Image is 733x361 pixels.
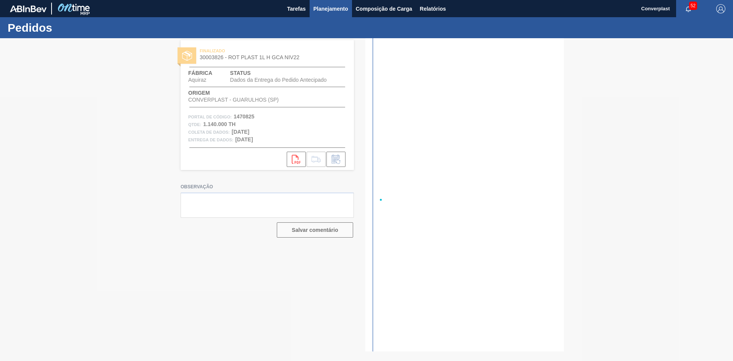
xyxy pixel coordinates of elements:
img: Sair [716,4,725,13]
font: Pedidos [8,21,52,34]
font: Composição de Carga [356,6,412,12]
font: Tarefas [287,6,306,12]
font: Converplast [641,6,670,11]
font: 52 [691,3,696,8]
button: Notificações [676,3,701,14]
img: TNhmsLtSVTkK8tSr43FrP2fwEKptu5GPRR3wAAAABJRU5ErkJggg== [10,5,47,12]
font: Planejamento [313,6,348,12]
font: Relatórios [420,6,446,12]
